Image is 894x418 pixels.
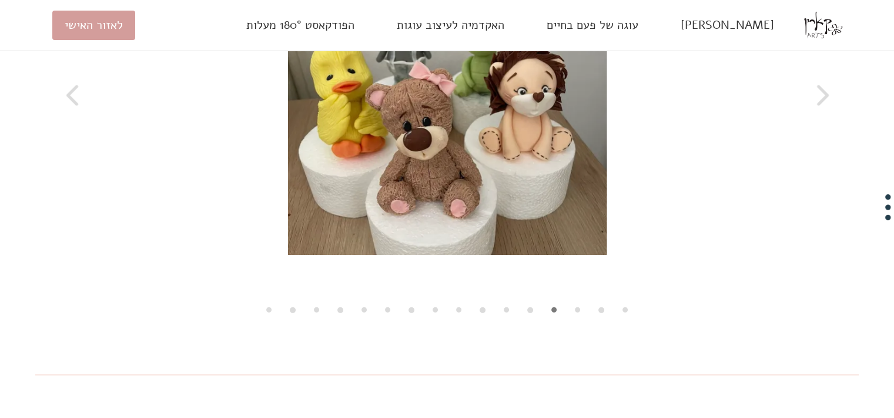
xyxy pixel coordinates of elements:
[668,11,786,40] a: [PERSON_NAME]
[384,11,517,40] a: האקדמיה לעיצוב עוגות
[52,11,135,40] a: לאזור האישי
[234,11,367,40] a: הפודקאסט 180° מעלות
[534,11,651,40] a: עוגה של פעם בחיים
[804,6,842,44] img: logo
